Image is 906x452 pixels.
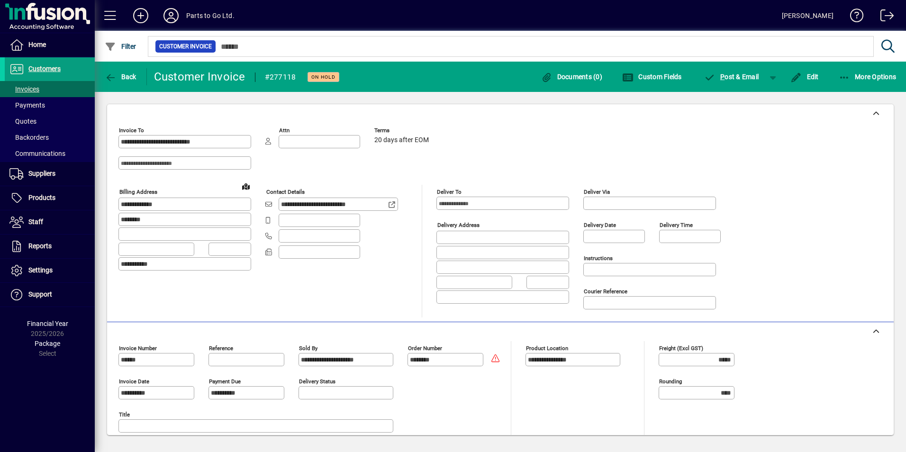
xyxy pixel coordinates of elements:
mat-label: Product location [526,345,568,352]
span: Suppliers [28,170,55,177]
mat-label: Sold by [299,345,317,352]
span: Edit [790,73,819,81]
a: Home [5,33,95,57]
span: 20 days after EOM [374,136,429,144]
mat-label: Invoice To [119,127,144,134]
a: Knowledge Base [843,2,864,33]
button: More Options [836,68,899,85]
mat-label: Delivery time [660,222,693,228]
a: Suppliers [5,162,95,186]
button: Edit [788,68,821,85]
span: More Options [839,73,897,81]
a: Backorders [5,129,95,145]
span: Payments [9,101,45,109]
a: Payments [5,97,95,113]
span: ost & Email [704,73,759,81]
span: Customers [28,65,61,72]
button: Custom Fields [620,68,684,85]
span: Custom Fields [622,73,682,81]
span: Back [105,73,136,81]
span: Staff [28,218,43,226]
mat-label: Payment due [209,378,241,385]
mat-label: Title [119,411,130,418]
mat-label: Delivery status [299,378,335,385]
span: Customer Invoice [159,42,212,51]
span: Financial Year [27,320,68,327]
mat-label: Delivery date [584,222,616,228]
mat-label: Reference [209,345,233,352]
a: Products [5,186,95,210]
span: Filter [105,43,136,50]
div: Parts to Go Ltd. [186,8,235,23]
span: Products [28,194,55,201]
span: Invoices [9,85,39,93]
a: Reports [5,235,95,258]
mat-label: Instructions [584,255,613,262]
span: Settings [28,266,53,274]
mat-label: Rounding [659,378,682,385]
a: View on map [238,179,254,194]
a: Invoices [5,81,95,97]
mat-label: Freight (excl GST) [659,345,703,352]
mat-label: Deliver via [584,189,610,195]
button: Post & Email [699,68,764,85]
button: Filter [102,38,139,55]
span: Documents (0) [541,73,602,81]
button: Profile [156,7,186,24]
span: P [720,73,725,81]
a: Staff [5,210,95,234]
mat-label: Attn [279,127,290,134]
mat-label: Invoice date [119,378,149,385]
a: Logout [873,2,894,33]
span: Home [28,41,46,48]
div: #277118 [265,70,296,85]
mat-label: Deliver To [437,189,462,195]
span: Communications [9,150,65,157]
a: Communications [5,145,95,162]
button: Documents (0) [538,68,605,85]
span: Quotes [9,118,36,125]
span: On hold [311,74,335,80]
span: Terms [374,127,431,134]
button: Add [126,7,156,24]
a: Support [5,283,95,307]
a: Quotes [5,113,95,129]
mat-label: Order number [408,345,442,352]
mat-label: Invoice number [119,345,157,352]
span: Package [35,340,60,347]
div: [PERSON_NAME] [782,8,834,23]
span: Reports [28,242,52,250]
span: Backorders [9,134,49,141]
button: Back [102,68,139,85]
a: Settings [5,259,95,282]
div: Customer Invoice [154,69,245,84]
app-page-header-button: Back [95,68,147,85]
mat-label: Courier Reference [584,288,627,295]
span: Support [28,290,52,298]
